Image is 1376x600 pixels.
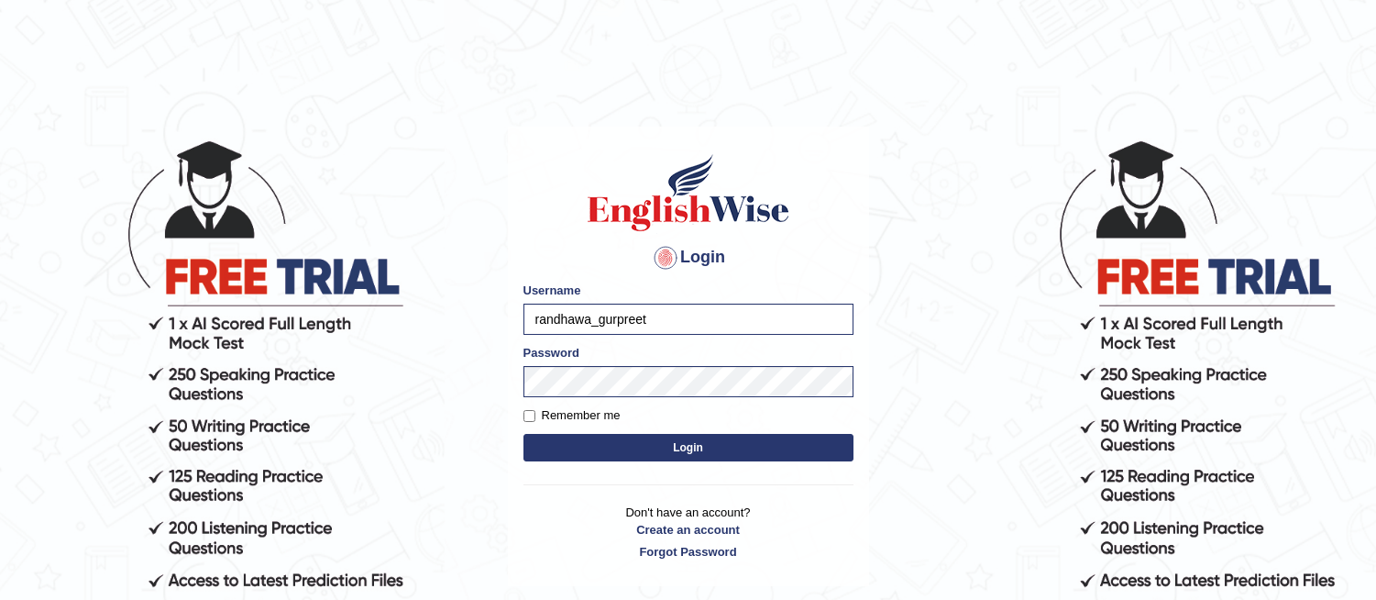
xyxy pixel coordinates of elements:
label: Username [523,282,581,299]
a: Create an account [523,521,853,539]
input: Remember me [523,410,535,422]
button: Login [523,434,853,461]
label: Remember me [523,406,621,425]
p: Don't have an account? [523,504,853,561]
h4: Login [523,243,853,272]
img: Logo of English Wise sign in for intelligent practice with AI [584,151,793,234]
label: Password [523,344,579,361]
a: Forgot Password [523,543,853,561]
